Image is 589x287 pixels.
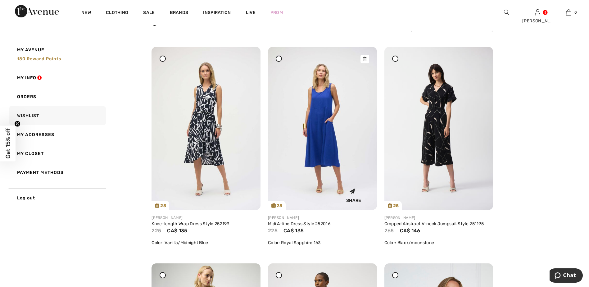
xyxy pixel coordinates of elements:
a: 25 [268,47,377,210]
a: Cropped Abstract V-neck Jumpsuit Style 251195 [384,221,484,226]
img: My Bag [566,9,571,16]
a: My Closet [8,144,106,163]
span: 180 Reward points [17,56,61,61]
a: Log out [8,188,106,207]
span: 265 [384,228,394,234]
a: Live [246,9,256,16]
a: 25 [384,47,493,210]
button: Close teaser [14,121,20,127]
a: Sale [143,10,155,16]
a: Orders [8,87,106,106]
div: Share [335,183,372,205]
img: search the website [504,9,509,16]
a: Clothing [106,10,128,16]
span: Inspiration [203,10,231,16]
div: Color: Vanilla/Midnight Blue [152,239,261,246]
div: Color: Royal Sapphire 163 [268,239,377,246]
span: 0 [574,10,577,15]
a: Knee-length Wrap Dress Style 252199 [152,221,229,226]
img: My Info [535,9,540,16]
div: [PERSON_NAME] [384,215,493,221]
span: 225 [152,228,161,234]
div: [PERSON_NAME] [522,18,553,24]
div: Color: Black/moonstone [384,239,493,246]
img: joseph-ribkoff-dresses-jumpsuits-black-moonstone_251195_1_ea7a_search.jpg [384,47,493,210]
div: [PERSON_NAME] [268,215,377,221]
a: My Addresses [8,125,106,144]
img: 1ère Avenue [15,5,59,17]
div: [PERSON_NAME] [152,215,261,221]
span: My Avenue [17,47,45,53]
a: 25 [152,47,261,210]
a: Wishlist [8,106,106,125]
a: Prom [270,9,283,16]
span: 225 [268,228,278,234]
iframe: Opens a widget where you can chat to one of our agents [550,268,583,284]
a: Sign In [535,9,540,15]
span: CA$ 146 [400,228,420,234]
span: Get 15% off [4,128,11,159]
img: joseph-ribkoff-dresses-jumpsuits-black_252016_1_9781_search.jpg [268,47,377,210]
span: CA$ 135 [283,228,304,234]
a: 0 [553,9,584,16]
a: My Info [8,68,106,87]
span: CA$ 135 [167,228,187,234]
a: Payment Methods [8,163,106,182]
a: Midi A-line Dress Style 252016 [268,221,330,226]
a: New [81,10,91,16]
a: Brands [170,10,188,16]
img: joseph-ribkoff-dresses-jumpsuits-vanilla-midnight-blue_252199_1_4c67_search.jpg [152,47,261,210]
